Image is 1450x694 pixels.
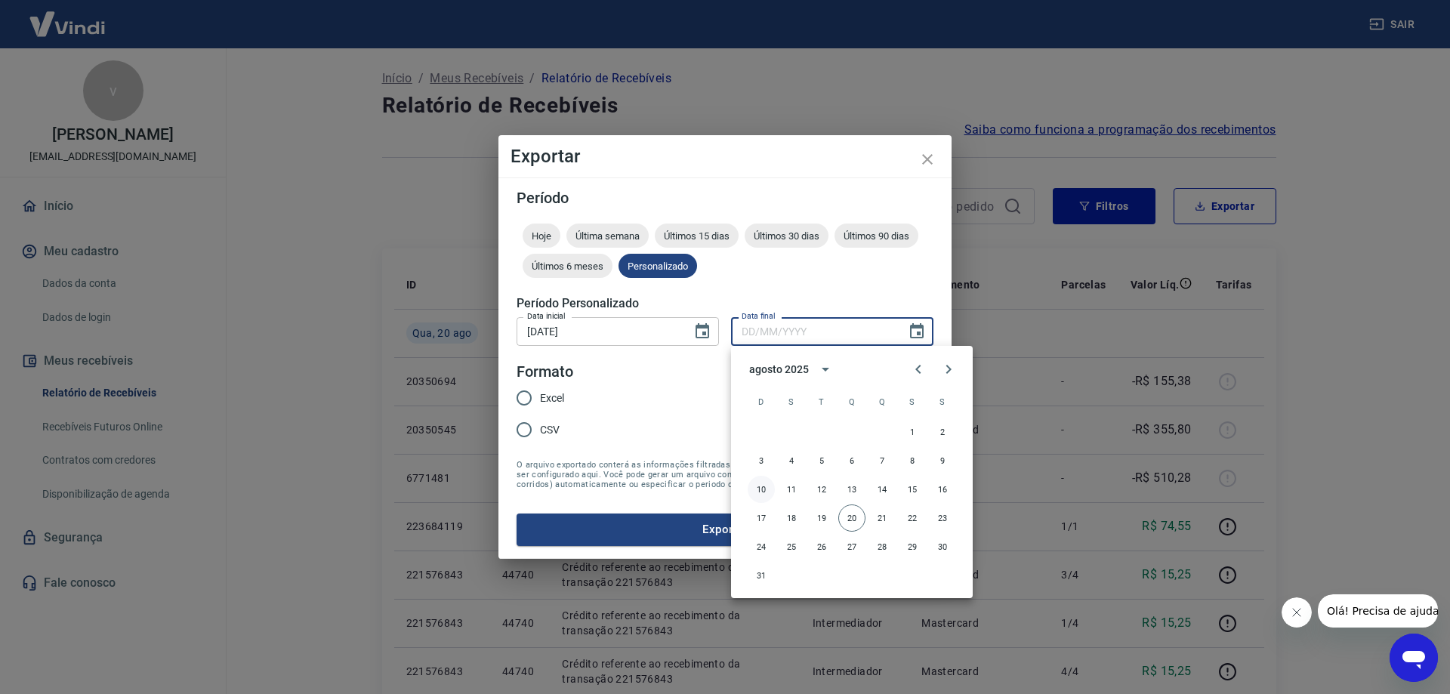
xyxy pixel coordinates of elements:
button: 5 [808,447,835,474]
span: quinta-feira [868,387,896,417]
button: 20 [838,504,865,532]
button: Choose date [902,316,932,347]
span: Últimos 30 dias [745,230,828,242]
span: Última semana [566,230,649,242]
input: DD/MM/YYYY [731,317,896,345]
span: Hoje [523,230,560,242]
button: 29 [899,533,926,560]
button: 28 [868,533,896,560]
button: 25 [778,533,805,560]
span: Personalizado [619,261,697,272]
span: quarta-feira [838,387,865,417]
button: Exportar [517,514,933,545]
h5: Período [517,190,933,205]
span: Últimos 15 dias [655,230,739,242]
iframe: Fechar mensagem [1282,597,1312,628]
button: 4 [778,447,805,474]
button: calendar view is open, switch to year view [813,356,838,382]
button: 16 [929,476,956,503]
div: agosto 2025 [749,362,808,378]
button: 13 [838,476,865,503]
div: Última semana [566,224,649,248]
h5: Período Personalizado [517,296,933,311]
legend: Formato [517,361,573,383]
button: 15 [899,476,926,503]
button: 23 [929,504,956,532]
button: Previous month [903,354,933,384]
span: domingo [748,387,775,417]
span: Últimos 6 meses [523,261,612,272]
span: Excel [540,390,564,406]
button: 3 [748,447,775,474]
button: 10 [748,476,775,503]
span: terça-feira [808,387,835,417]
iframe: Botão para abrir a janela de mensagens [1390,634,1438,682]
button: Choose date, selected date is 1 de ago de 2025 [687,316,717,347]
button: 12 [808,476,835,503]
div: Personalizado [619,254,697,278]
button: close [909,141,946,177]
div: Últimos 6 meses [523,254,612,278]
span: Últimos 90 dias [835,230,918,242]
iframe: Mensagem da empresa [1318,594,1438,628]
button: 11 [778,476,805,503]
span: O arquivo exportado conterá as informações filtradas na tela anterior com exceção do período que ... [517,460,933,489]
div: Últimos 90 dias [835,224,918,248]
button: 6 [838,447,865,474]
button: 26 [808,533,835,560]
button: 7 [868,447,896,474]
button: 31 [748,562,775,589]
button: 22 [899,504,926,532]
button: 9 [929,447,956,474]
button: 14 [868,476,896,503]
button: 19 [808,504,835,532]
label: Data final [742,310,776,322]
button: 1 [899,418,926,446]
button: 30 [929,533,956,560]
div: Hoje [523,224,560,248]
span: CSV [540,422,560,438]
span: sábado [929,387,956,417]
h4: Exportar [511,147,939,165]
span: Olá! Precisa de ajuda? [9,11,127,23]
button: 27 [838,533,865,560]
button: 17 [748,504,775,532]
input: DD/MM/YYYY [517,317,681,345]
span: sexta-feira [899,387,926,417]
label: Data inicial [527,310,566,322]
button: Next month [933,354,964,384]
div: Últimos 30 dias [745,224,828,248]
button: 24 [748,533,775,560]
button: 21 [868,504,896,532]
div: Últimos 15 dias [655,224,739,248]
button: 18 [778,504,805,532]
span: segunda-feira [778,387,805,417]
button: 8 [899,447,926,474]
button: 2 [929,418,956,446]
